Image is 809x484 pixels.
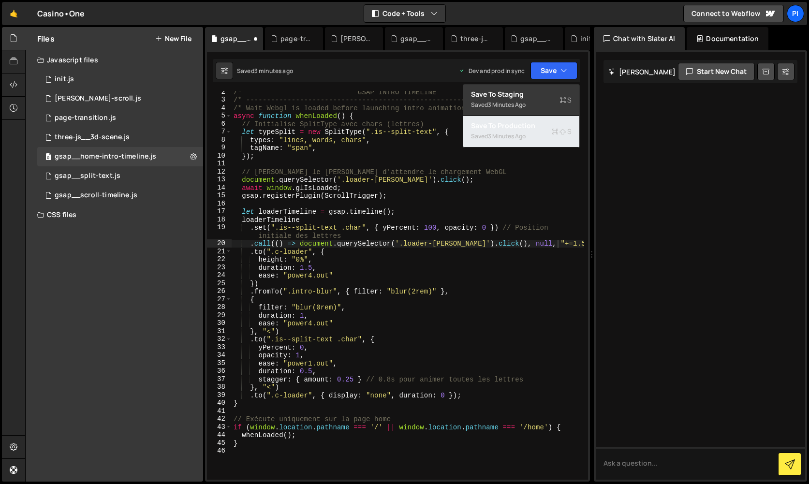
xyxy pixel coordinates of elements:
[55,172,120,180] div: gsap__split-text.js
[340,34,371,44] div: [PERSON_NAME]-scroll.js
[207,319,232,327] div: 30
[26,205,203,224] div: CSS files
[37,33,55,44] h2: Files
[207,264,232,272] div: 23
[460,34,491,44] div: three-js__3d-scene.js
[559,95,572,105] span: S
[471,131,572,142] div: Saved
[207,391,232,399] div: 39
[45,154,51,161] span: 0
[207,415,232,423] div: 42
[207,239,232,248] div: 20
[207,152,232,160] div: 10
[471,99,572,111] div: Saved
[207,96,232,104] div: 3
[207,423,232,431] div: 43
[155,35,191,43] button: New File
[687,27,768,50] div: Documentation
[207,200,232,208] div: 16
[26,50,203,70] div: Javascript files
[207,184,232,192] div: 14
[207,191,232,200] div: 15
[207,351,232,359] div: 34
[207,383,232,391] div: 38
[237,67,293,75] div: Saved
[530,62,577,79] button: Save
[520,34,551,44] div: gsap__scroll-timeline.js
[37,147,206,166] div: 17359/48416.js
[55,94,141,103] div: [PERSON_NAME]-scroll.js
[207,375,232,383] div: 37
[207,407,232,415] div: 41
[207,431,232,439] div: 44
[37,8,85,19] div: Casino•One
[580,34,600,44] div: init.js
[787,5,804,22] a: Pi
[207,160,232,168] div: 11
[55,191,137,200] div: gsap__scroll-timeline.js
[207,207,232,216] div: 17
[207,248,232,256] div: 21
[207,399,232,407] div: 40
[471,121,572,131] div: Save to Production
[207,439,232,447] div: 45
[37,89,206,108] div: 17359/48306.js
[55,114,116,122] div: page-transition.js
[488,132,526,140] div: 3 minutes ago
[207,144,232,152] div: 9
[207,255,232,264] div: 22
[463,116,579,147] button: Save to ProductionS Saved3 minutes ago
[207,359,232,367] div: 35
[463,85,579,116] button: Save to StagingS Saved3 minutes ago
[594,27,685,50] div: Chat with Slater AI
[55,152,156,161] div: gsap__home-intro-timeline.js
[207,343,232,352] div: 33
[207,176,232,184] div: 13
[207,120,232,128] div: 6
[459,67,525,75] div: Dev and prod in sync
[2,2,26,25] a: 🤙
[221,34,251,44] div: gsap__home-intro-timeline.js
[207,88,232,96] div: 2
[37,70,206,89] div: 17359/48279.js
[608,67,676,76] h2: [PERSON_NAME]
[207,447,232,455] div: 46
[678,63,755,80] button: Start new chat
[207,279,232,288] div: 25
[207,311,232,320] div: 29
[37,108,206,128] div: 17359/48414.js
[37,186,206,205] div: 17359/48382.js
[552,127,572,136] span: S
[207,216,232,224] div: 18
[207,128,232,136] div: 7
[37,128,206,147] div: 17359/48366.js
[471,89,572,99] div: Save to Staging
[364,5,445,22] button: Code + Tools
[254,67,293,75] div: 3 minutes ago
[207,112,232,120] div: 5
[55,133,130,142] div: three-js__3d-scene.js
[207,287,232,295] div: 26
[207,223,232,239] div: 19
[207,327,232,336] div: 31
[683,5,784,22] a: Connect to Webflow
[207,136,232,144] div: 8
[280,34,311,44] div: page-transition.js
[207,367,232,375] div: 36
[207,271,232,279] div: 24
[463,84,580,148] div: Code + Tools
[400,34,431,44] div: gsap__split-text.js
[207,295,232,304] div: 27
[207,303,232,311] div: 28
[207,335,232,343] div: 32
[207,168,232,176] div: 12
[55,75,74,84] div: init.js
[488,101,526,109] div: 3 minutes ago
[37,166,206,186] div: 17359/48305.js
[207,104,232,112] div: 4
